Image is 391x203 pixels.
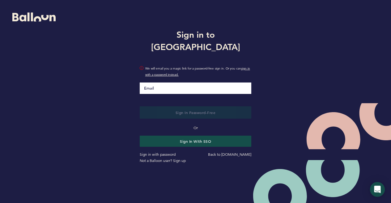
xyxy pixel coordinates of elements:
a: Back to [DOMAIN_NAME] [208,152,251,157]
input: Email [140,82,252,94]
button: Sign in Password-Free [140,106,252,119]
div: Open Intercom Messenger [370,182,385,197]
span: Sign in Password-Free [176,110,216,115]
span: We will email you a magic link for a password-free sign in. Or you can [145,66,252,78]
button: Sign in with SSO [140,136,252,147]
h1: Sign in to [GEOGRAPHIC_DATA] [135,28,256,53]
p: Or [140,125,252,131]
a: Not a Balloon user? Sign up [140,158,186,163]
a: Sign in with password [140,152,176,157]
